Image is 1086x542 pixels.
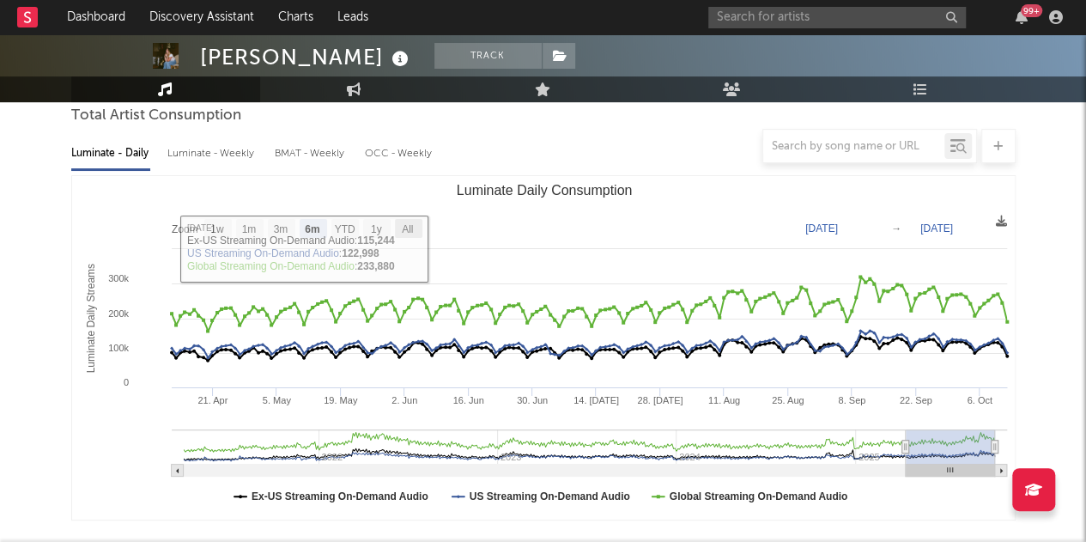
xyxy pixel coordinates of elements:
[123,377,128,387] text: 0
[707,395,739,405] text: 11. Aug
[200,43,413,71] div: [PERSON_NAME]
[967,395,992,405] text: 6. Oct
[108,343,129,353] text: 100k
[84,264,96,373] text: Luminate Daily Streams
[273,223,288,235] text: 3m
[434,43,542,69] button: Track
[402,223,413,235] text: All
[708,7,966,28] input: Search for artists
[305,223,319,235] text: 6m
[391,395,417,405] text: 2. Jun
[763,140,944,154] input: Search by song name or URL
[241,223,256,235] text: 1m
[899,395,931,405] text: 22. Sep
[108,308,129,319] text: 200k
[469,490,629,502] text: US Streaming On-Demand Audio
[920,222,953,234] text: [DATE]
[637,395,683,405] text: 28. [DATE]
[172,223,198,235] text: Zoom
[1021,4,1042,17] div: 99 +
[108,273,129,283] text: 300k
[71,106,241,126] span: Total Artist Consumption
[197,395,228,405] text: 21. Apr
[669,490,847,502] text: Global Streaming On-Demand Audio
[210,223,224,235] text: 1w
[805,222,838,234] text: [DATE]
[456,183,632,198] text: Luminate Daily Consumption
[772,395,804,405] text: 25. Aug
[1016,10,1028,24] button: 99+
[452,395,483,405] text: 16. Jun
[891,222,901,234] text: →
[334,223,355,235] text: YTD
[72,176,1016,520] svg: Luminate Daily Consumption
[573,395,618,405] text: 14. [DATE]
[516,395,547,405] text: 30. Jun
[262,395,291,405] text: 5. May
[324,395,358,405] text: 19. May
[370,223,381,235] text: 1y
[252,490,428,502] text: Ex-US Streaming On-Demand Audio
[838,395,865,405] text: 8. Sep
